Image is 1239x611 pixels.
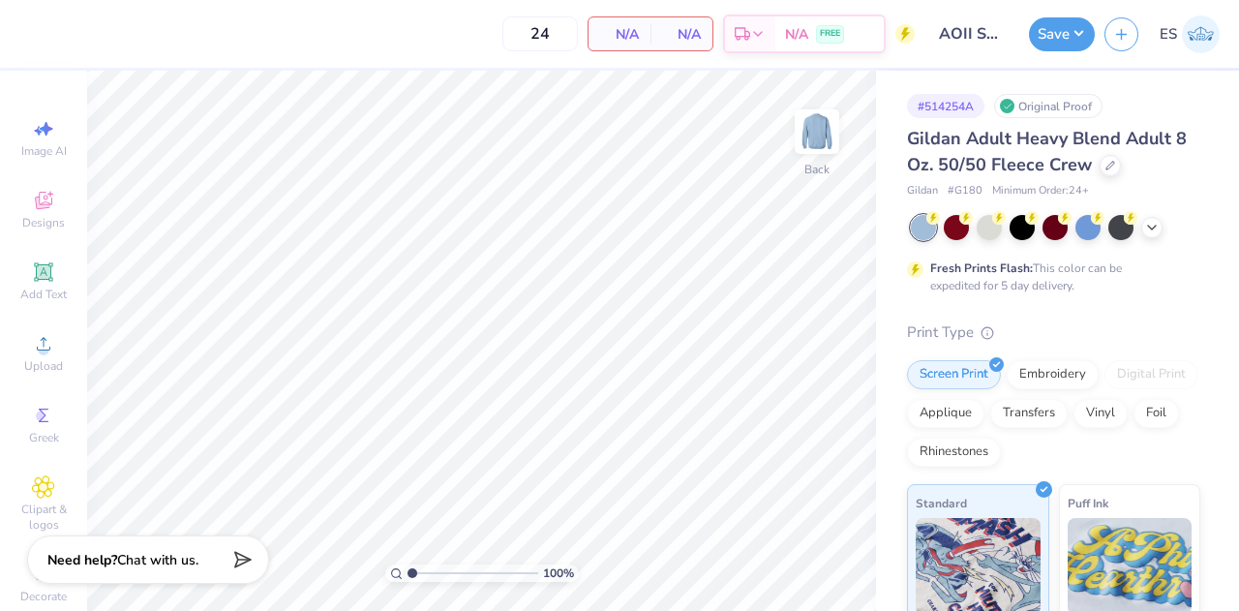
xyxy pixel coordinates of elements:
button: Save [1029,17,1095,51]
input: – – [502,16,578,51]
span: Clipart & logos [10,502,77,533]
span: FREE [820,27,840,41]
span: Decorate [20,589,67,604]
img: Back [798,112,836,151]
span: N/A [662,24,701,45]
span: Image AI [21,143,67,159]
div: Back [804,161,830,178]
div: # 514254A [907,94,984,118]
div: Digital Print [1104,360,1198,389]
div: Embroidery [1007,360,1099,389]
span: Chat with us. [117,551,198,569]
span: # G180 [948,183,982,199]
span: Gildan Adult Heavy Blend Adult 8 Oz. 50/50 Fleece Crew [907,127,1187,176]
strong: Need help? [47,551,117,569]
span: 100 % [543,565,574,582]
div: Foil [1133,399,1179,428]
img: Elizabeth Smith [1182,15,1220,53]
div: This color can be expedited for 5 day delivery. [930,260,1168,294]
div: Transfers [990,399,1068,428]
span: Upload [24,358,63,374]
span: Puff Ink [1068,493,1108,513]
span: Designs [22,215,65,230]
span: N/A [785,24,808,45]
span: Minimum Order: 24 + [992,183,1089,199]
a: ES [1160,15,1220,53]
div: Original Proof [994,94,1103,118]
span: Gildan [907,183,938,199]
span: Standard [916,493,967,513]
span: N/A [600,24,639,45]
div: Applique [907,399,984,428]
span: Greek [29,430,59,445]
div: Vinyl [1073,399,1128,428]
div: Print Type [907,321,1200,344]
div: Screen Print [907,360,1001,389]
strong: Fresh Prints Flash: [930,260,1033,276]
input: Untitled Design [924,15,1019,53]
span: Add Text [20,287,67,302]
div: Rhinestones [907,438,1001,467]
span: ES [1160,23,1177,46]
